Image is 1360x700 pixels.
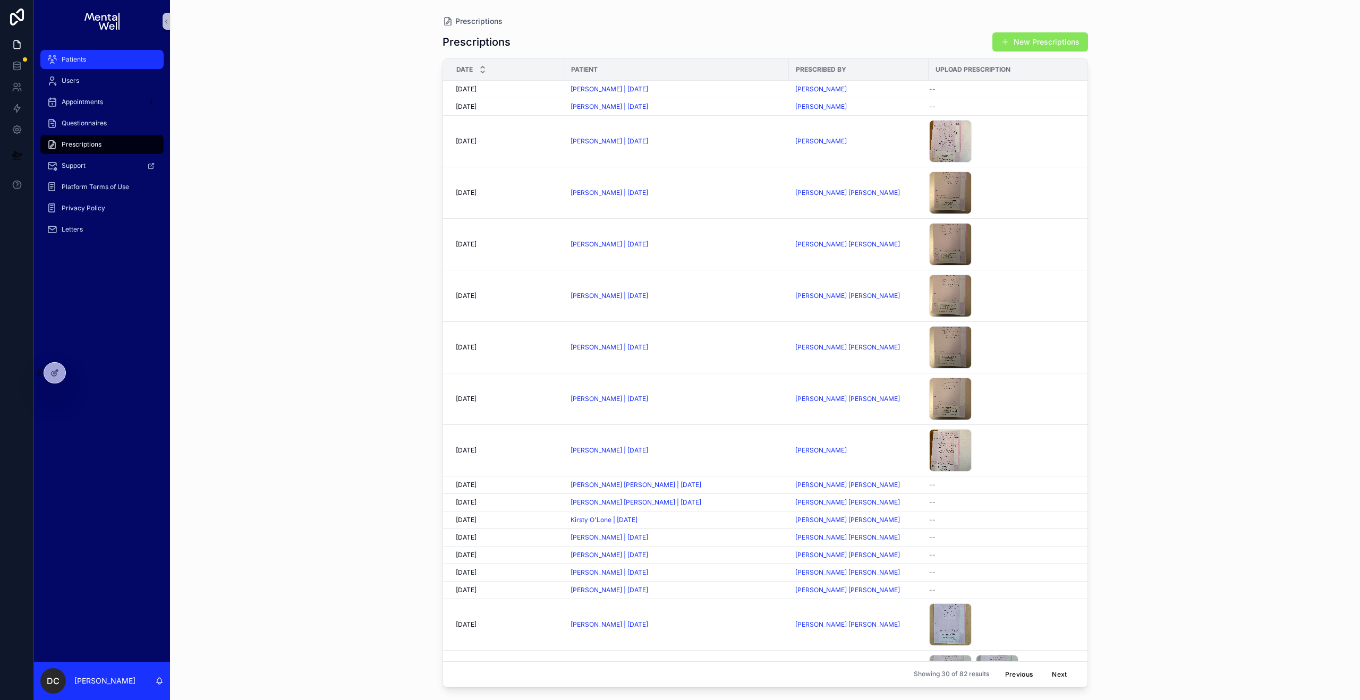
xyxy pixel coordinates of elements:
a: Prescriptions [40,135,164,154]
span: DC [47,675,59,687]
a: [PERSON_NAME] [PERSON_NAME] | [DATE] [571,481,783,489]
a: [PERSON_NAME] [PERSON_NAME] [795,516,900,524]
a: Platform Terms of Use [40,177,164,197]
a: [DATE] [456,568,558,577]
span: Appointments [62,98,103,106]
a: [PERSON_NAME] | [DATE] [571,240,648,249]
span: [PERSON_NAME] | [DATE] [571,343,648,352]
a: [PERSON_NAME] [PERSON_NAME] [795,343,900,352]
a: [PERSON_NAME] [PERSON_NAME] [795,498,922,507]
a: -- [929,533,1091,542]
img: App logo [84,13,119,30]
a: [PERSON_NAME] [PERSON_NAME] [795,292,900,300]
span: [DATE] [456,551,477,559]
span: [PERSON_NAME] | [DATE] [571,395,648,403]
a: [PERSON_NAME] [PERSON_NAME] | [DATE] [571,498,783,507]
a: [PERSON_NAME] | [DATE] [571,137,783,146]
a: [PERSON_NAME] | [DATE] [571,343,783,352]
a: [PERSON_NAME] | [DATE] [571,240,783,249]
a: [DATE] [456,343,558,352]
span: [PERSON_NAME] [PERSON_NAME] [795,620,900,629]
a: [PERSON_NAME] | [DATE] [571,586,783,594]
span: [DATE] [456,137,477,146]
a: [PERSON_NAME] | [DATE] [571,620,648,629]
a: [PERSON_NAME] [795,103,847,111]
span: Prescriptions [455,16,503,27]
span: Prescribed By [796,65,846,74]
a: [PERSON_NAME] [PERSON_NAME] [795,240,900,249]
span: [DATE] [456,481,477,489]
a: [PERSON_NAME] [795,85,922,93]
a: [PERSON_NAME] | [DATE] [571,533,648,542]
a: Users [40,71,164,90]
a: [DATE] [456,620,558,629]
a: -- [929,586,1091,594]
button: Previous [998,666,1040,682]
a: Support [40,156,164,175]
a: [PERSON_NAME] | [DATE] [571,103,783,111]
a: [PERSON_NAME] | [DATE] [571,446,783,455]
a: [PERSON_NAME] | [DATE] [571,292,783,300]
a: [PERSON_NAME] [PERSON_NAME] [795,551,922,559]
a: Kirsty O'Lone | [DATE] [571,516,783,524]
a: -- [929,481,1091,489]
a: Kirsty O'Lone | [DATE] [571,516,637,524]
a: [DATE] [456,586,558,594]
a: [DATE] [456,85,558,93]
span: [PERSON_NAME] [PERSON_NAME] | [DATE] [571,481,701,489]
a: [PERSON_NAME] | [DATE] [571,137,648,146]
span: [PERSON_NAME] | [DATE] [571,551,648,559]
span: [PERSON_NAME] | [DATE] [571,85,648,93]
span: -- [929,586,936,594]
a: [PERSON_NAME] [PERSON_NAME] [795,586,900,594]
span: Prescriptions [62,140,101,149]
a: [PERSON_NAME] [PERSON_NAME] [795,343,922,352]
span: Patient [571,65,598,74]
span: [PERSON_NAME] [PERSON_NAME] [795,568,900,577]
a: [PERSON_NAME] [PERSON_NAME] [795,395,900,403]
span: [DATE] [456,189,477,197]
a: [PERSON_NAME] [PERSON_NAME] | [DATE] [571,498,701,507]
span: Users [62,76,79,85]
a: [DATE] [456,533,558,542]
span: [DATE] [456,292,477,300]
span: [DATE] [456,533,477,542]
a: Letters [40,220,164,239]
span: Patients [62,55,86,64]
a: [PERSON_NAME] [PERSON_NAME] [795,481,922,489]
a: [PERSON_NAME] [PERSON_NAME] [795,551,900,559]
a: [PERSON_NAME] [795,103,922,111]
a: [PERSON_NAME] | [DATE] [571,189,783,197]
a: [DATE] [456,137,558,146]
span: Platform Terms of Use [62,183,129,191]
a: [DATE] [456,498,558,507]
span: [DATE] [456,498,477,507]
span: Privacy Policy [62,204,105,212]
a: [PERSON_NAME] | [DATE] [571,292,648,300]
a: -- [929,498,1091,507]
a: [DATE] [456,292,558,300]
a: [PERSON_NAME] [PERSON_NAME] [795,516,922,524]
a: [PERSON_NAME] [PERSON_NAME] [795,533,900,542]
a: -- [929,551,1091,559]
a: [PERSON_NAME] [795,85,847,93]
a: [PERSON_NAME] | [DATE] [571,568,648,577]
span: -- [929,498,936,507]
a: [PERSON_NAME] | [DATE] [571,103,648,111]
a: Questionnaires [40,114,164,133]
a: Patients [40,50,164,69]
span: [DATE] [456,568,477,577]
a: -- [929,568,1091,577]
a: [PERSON_NAME] [PERSON_NAME] [795,189,900,197]
a: [PERSON_NAME] [PERSON_NAME] [795,498,900,507]
a: New Prescriptions [992,32,1088,52]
